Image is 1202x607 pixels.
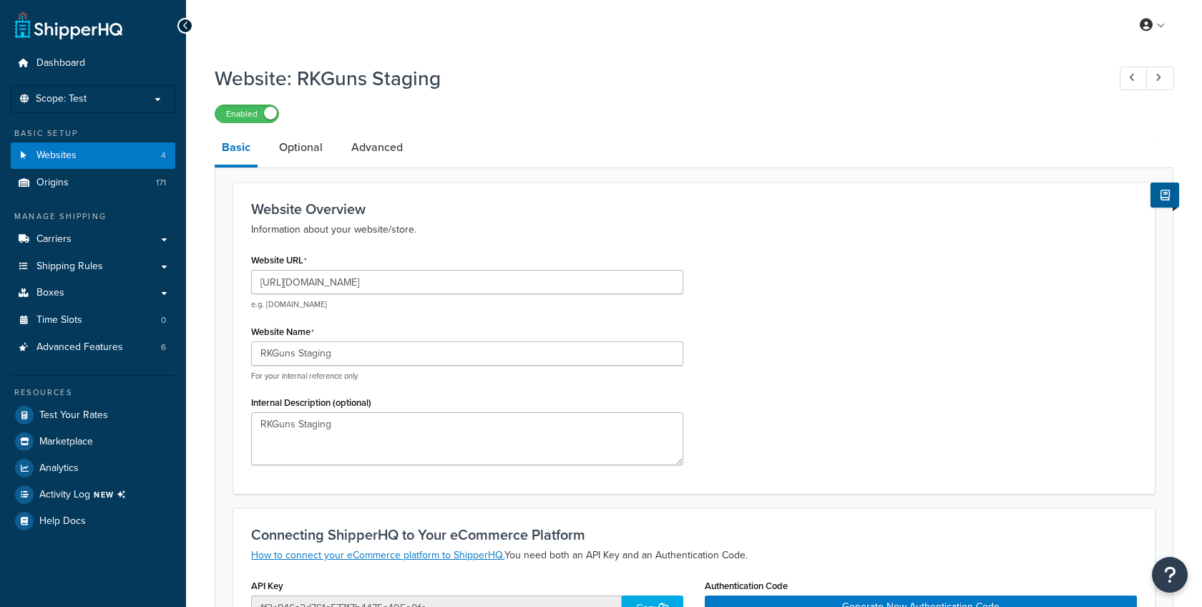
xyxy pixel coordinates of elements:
label: Website URL [251,255,307,266]
a: Dashboard [11,50,175,77]
span: Origins [36,177,69,189]
button: Open Resource Center [1152,557,1188,593]
li: Time Slots [11,307,175,334]
h1: Website: RKGuns Staging [215,64,1093,92]
p: You need both an API Key and an Authentication Code. [251,547,1137,564]
label: API Key [251,581,283,591]
label: Enabled [215,105,278,122]
span: Dashboard [36,57,85,69]
span: Advanced Features [36,341,123,354]
a: Activity LogNEW [11,482,175,508]
span: 6 [161,341,166,354]
li: [object Object] [11,482,175,508]
a: Origins171 [11,170,175,196]
label: Authentication Code [705,581,788,591]
li: Origins [11,170,175,196]
li: Websites [11,142,175,169]
h3: Connecting ShipperHQ to Your eCommerce Platform [251,527,1137,543]
span: Marketplace [39,436,93,448]
a: Time Slots0 [11,307,175,334]
a: Previous Record [1120,67,1148,90]
span: 0 [161,314,166,326]
span: Test Your Rates [39,409,108,422]
a: Websites4 [11,142,175,169]
div: Resources [11,387,175,399]
a: How to connect your eCommerce platform to ShipperHQ. [251,548,504,563]
span: Scope: Test [36,93,87,105]
span: Carriers [36,233,72,246]
span: 4 [161,150,166,162]
span: 171 [156,177,166,189]
label: Website Name [251,326,314,338]
a: Next Record [1146,67,1174,90]
div: Basic Setup [11,127,175,140]
a: Advanced Features6 [11,334,175,361]
span: Help Docs [39,515,86,528]
p: For your internal reference only [251,371,683,382]
p: Information about your website/store. [251,221,1137,238]
a: Analytics [11,455,175,481]
a: Basic [215,130,258,167]
p: e.g. [DOMAIN_NAME] [251,299,683,310]
a: Marketplace [11,429,175,455]
button: Show Help Docs [1150,183,1179,208]
a: Optional [272,130,330,165]
span: Time Slots [36,314,82,326]
a: Shipping Rules [11,253,175,280]
li: Advanced Features [11,334,175,361]
span: Activity Log [39,485,132,504]
h3: Website Overview [251,201,1137,217]
a: Test Your Rates [11,402,175,428]
span: Boxes [36,287,64,299]
a: Help Docs [11,508,175,534]
span: Websites [36,150,77,162]
label: Internal Description (optional) [251,397,371,408]
div: Manage Shipping [11,210,175,223]
a: Boxes [11,280,175,306]
a: Advanced [344,130,410,165]
a: Carriers [11,226,175,253]
textarea: RKGuns Staging [251,412,683,465]
span: Analytics [39,462,79,475]
span: NEW [94,489,132,500]
span: Shipping Rules [36,261,103,273]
